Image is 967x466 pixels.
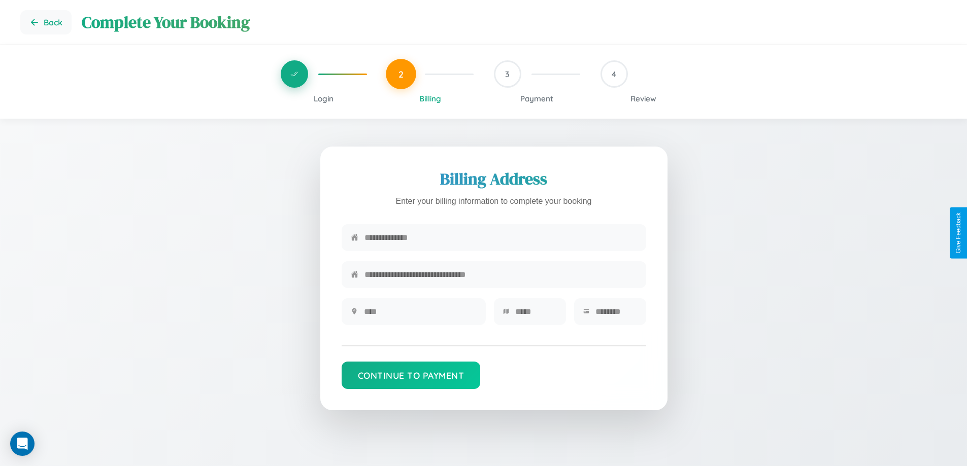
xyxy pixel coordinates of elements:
span: Login [314,94,334,103]
h1: Complete Your Booking [82,11,947,33]
span: Review [630,94,656,103]
span: 4 [612,69,616,79]
span: 3 [505,69,510,79]
span: Payment [520,94,553,103]
button: Continue to Payment [342,362,481,389]
div: Open Intercom Messenger [10,432,35,456]
span: Billing [419,94,441,103]
button: Go back [20,10,72,34]
div: Give Feedback [955,212,962,254]
h2: Billing Address [342,168,646,190]
p: Enter your billing information to complete your booking [342,194,646,209]
span: 2 [398,68,404,80]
